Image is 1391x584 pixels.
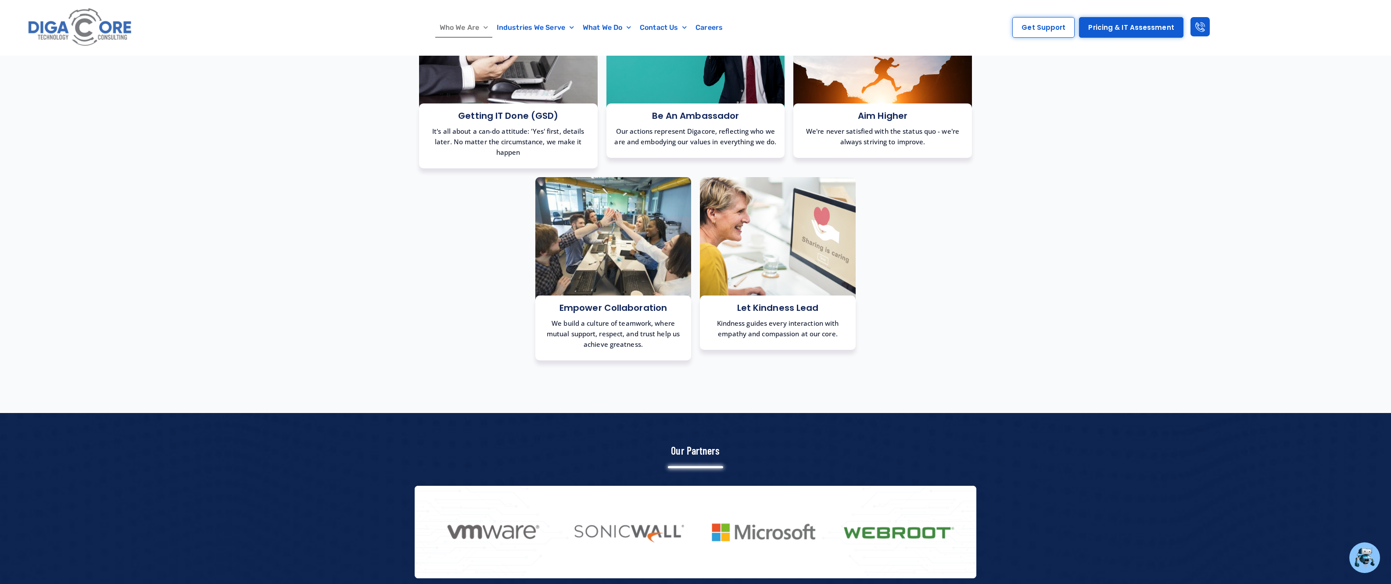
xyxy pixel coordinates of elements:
[535,296,691,360] a: Empower Collaboration We build a culture of teamwork, where mutual support, respect, and trust he...
[1022,24,1065,31] span: Get Support
[434,518,552,547] img: VMware Logo
[700,177,856,309] img: Value through Care
[578,18,635,38] a: What We Do
[542,318,685,349] p: We build a culture of teamwork, where mutual support, respect, and trust help us achieve greatness.
[426,110,591,121] h3: Getting IT Done (GSD)
[435,18,492,38] a: Who We Are
[1012,17,1075,38] a: Get Support
[706,318,849,339] p: Kindness guides every interaction with empathy and compassion at our core.
[613,110,778,121] h3: Be an Ambassador
[635,18,691,38] a: Contact Us
[706,302,849,313] h3: Let Kindness Lead
[265,18,897,38] nav: Menu
[691,18,727,38] a: Careers
[535,177,691,309] img: Encourages and Exemplifies Teamwork
[840,518,957,547] img: webroot logo
[570,518,687,547] img: sonicwall logo
[25,4,135,51] img: Digacore logo 1
[700,296,856,350] a: Let Kindness Lead Kindness guides every interaction with empathy and compassion at our core.
[492,18,578,38] a: Industries We Serve
[800,126,965,147] p: We're never satisfied with the status quo - we're always striving to improve.
[613,126,778,147] p: Our actions represent Digacore, reflecting who we are and embodying our values in everything we do.
[1088,24,1174,31] span: Pricing & IT Assessment
[1079,17,1183,38] a: Pricing & IT Assessment
[606,103,785,158] a: Be an Ambassador Our actions represent Digacore, reflecting who we are and embodying our values i...
[793,103,972,158] a: Aim Higher We're never satisfied with the status quo - we're always striving to improve.
[671,444,720,457] span: Our Partners
[426,126,591,157] p: It's all about a can-do attitude: 'Yes' first, details later. No matter the circumstance, we make...
[705,518,822,547] img: Microsoft Logo
[419,103,598,168] a: Getting IT Done (GSD) It's all about a can-do attitude: 'Yes' first, details later. No matter the...
[800,110,965,121] h3: Aim Higher
[542,302,685,313] h3: Empower Collaboration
